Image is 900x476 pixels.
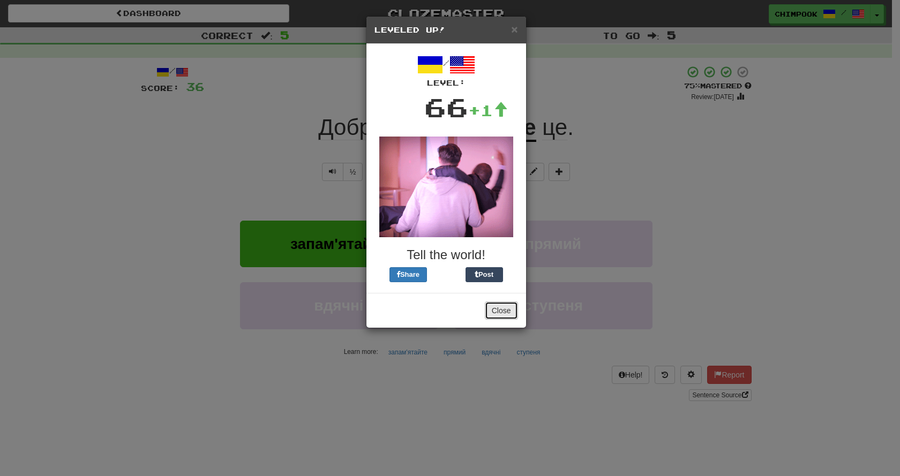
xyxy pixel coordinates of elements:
[389,267,427,282] button: Share
[466,267,503,282] button: Post
[374,248,518,262] h3: Tell the world!
[379,137,513,237] img: spinning-7b6715965d7e0220b69722fa66aa21efa1181b58e7b7375ebe2c5b603073e17d.gif
[374,78,518,88] div: Level:
[468,100,508,121] div: +1
[427,267,466,282] iframe: X Post Button
[511,24,517,35] button: Close
[511,23,517,35] span: ×
[485,301,518,320] button: Close
[374,25,518,35] h5: Leveled Up!
[424,88,468,126] div: 66
[374,52,518,88] div: /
